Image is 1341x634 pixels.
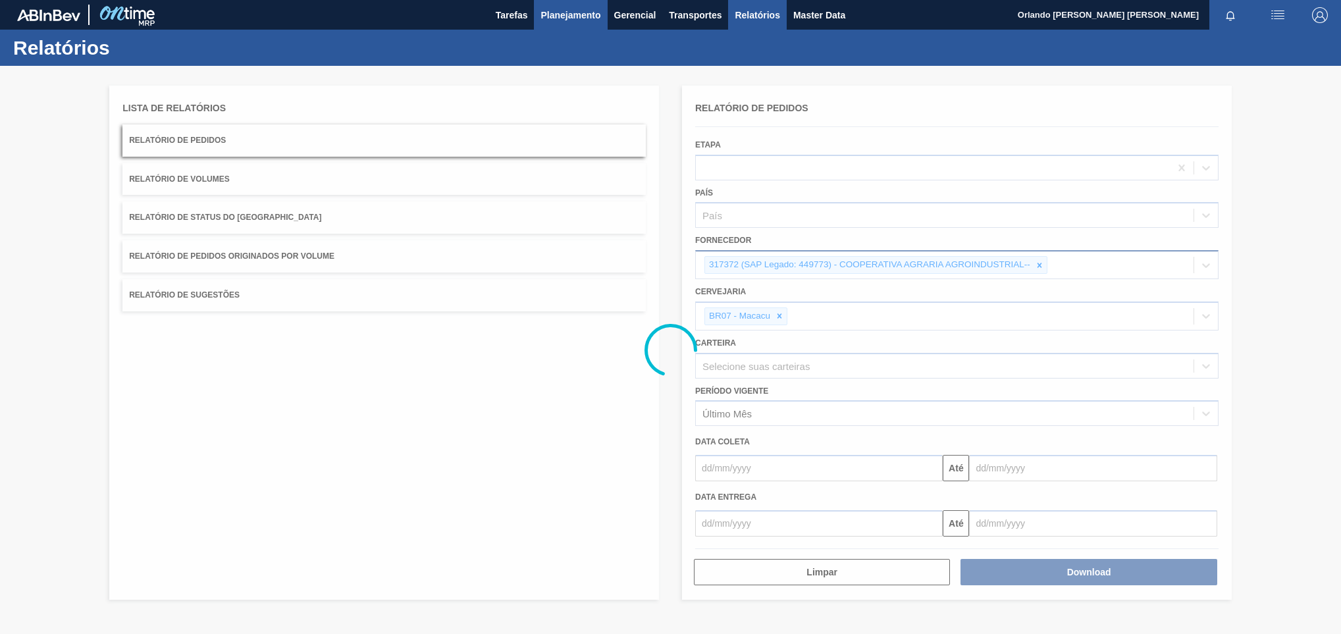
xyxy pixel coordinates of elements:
[793,7,845,23] span: Master Data
[1312,7,1328,23] img: Logout
[540,7,600,23] span: Planejamento
[614,7,656,23] span: Gerencial
[17,9,80,21] img: TNhmsLtSVTkK8tSr43FrP2fwEKptu5GPRR3wAAAABJRU5ErkJggg==
[1209,6,1251,24] button: Notificações
[13,40,247,55] h1: Relatórios
[669,7,722,23] span: Transportes
[496,7,528,23] span: Tarefas
[1270,7,1286,23] img: userActions
[735,7,779,23] span: Relatórios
